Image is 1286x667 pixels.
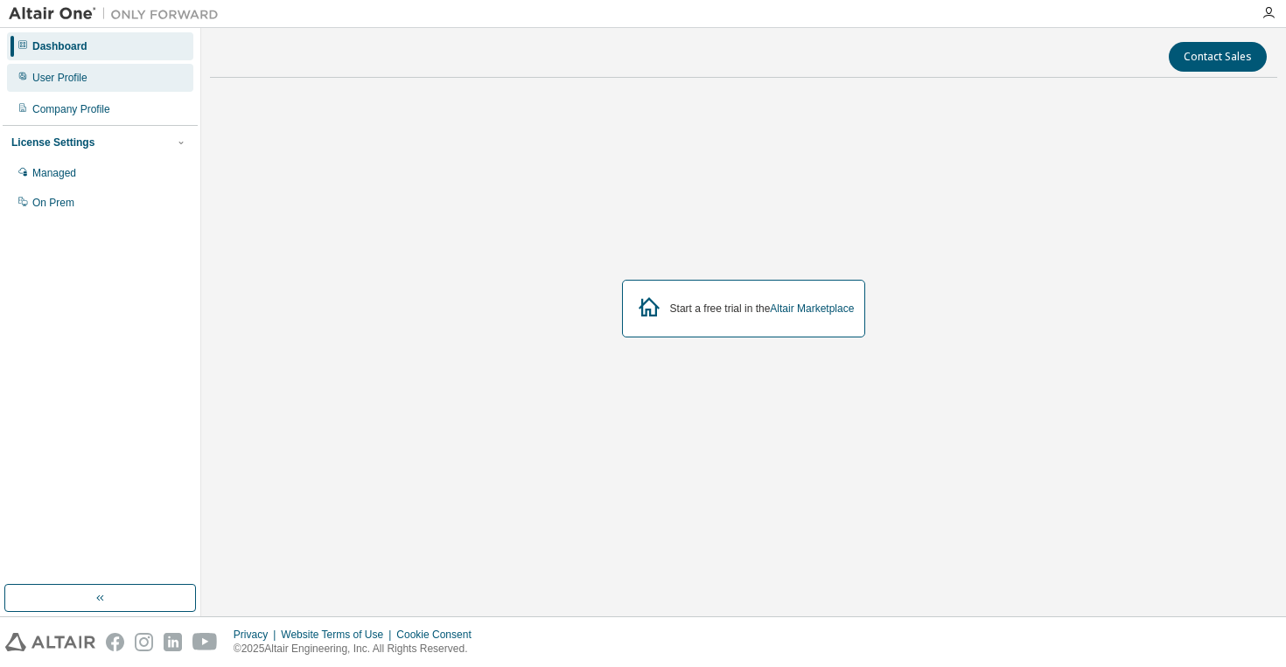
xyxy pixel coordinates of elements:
[106,633,124,651] img: facebook.svg
[1169,42,1267,72] button: Contact Sales
[770,302,854,315] a: Altair Marketplace
[192,633,218,651] img: youtube.svg
[670,302,855,316] div: Start a free trial in the
[32,39,87,53] div: Dashboard
[11,135,94,149] div: License Settings
[32,102,110,116] div: Company Profile
[281,628,396,642] div: Website Terms of Use
[234,628,281,642] div: Privacy
[32,71,87,85] div: User Profile
[234,642,482,657] p: © 2025 Altair Engineering, Inc. All Rights Reserved.
[9,5,227,23] img: Altair One
[135,633,153,651] img: instagram.svg
[164,633,182,651] img: linkedin.svg
[32,166,76,180] div: Managed
[396,628,481,642] div: Cookie Consent
[32,196,74,210] div: On Prem
[5,633,95,651] img: altair_logo.svg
